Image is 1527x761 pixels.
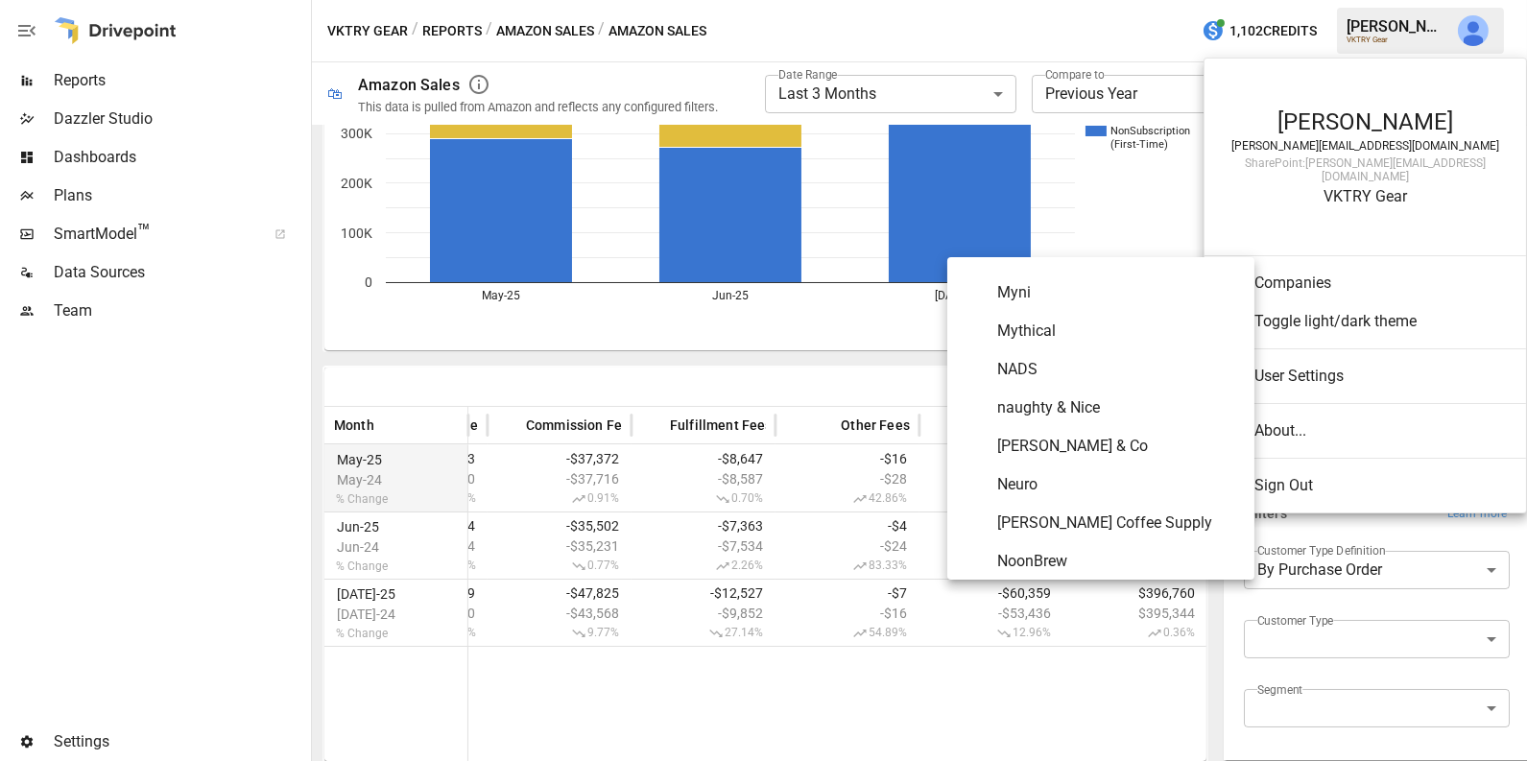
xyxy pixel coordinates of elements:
[1254,419,1496,442] span: About...
[997,550,1239,573] span: NoonBrew
[1254,310,1496,333] span: Toggle light/dark theme
[997,473,1239,496] span: Neuro
[1224,139,1507,153] div: [PERSON_NAME][EMAIL_ADDRESS][DOMAIN_NAME]
[1254,474,1496,497] span: Sign Out
[1224,108,1507,135] div: [PERSON_NAME]
[997,511,1239,535] span: [PERSON_NAME] Coffee Supply
[1224,187,1507,205] div: VKTRY Gear
[1254,272,1496,295] span: Companies
[1254,365,1511,388] span: User Settings
[997,396,1239,419] span: naughty & Nice
[997,320,1239,343] span: Mythical
[997,358,1239,381] span: NADS
[997,435,1239,458] span: [PERSON_NAME] & Co
[997,281,1239,304] span: Myni
[1224,156,1507,183] div: SharePoint: [PERSON_NAME][EMAIL_ADDRESS][DOMAIN_NAME]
